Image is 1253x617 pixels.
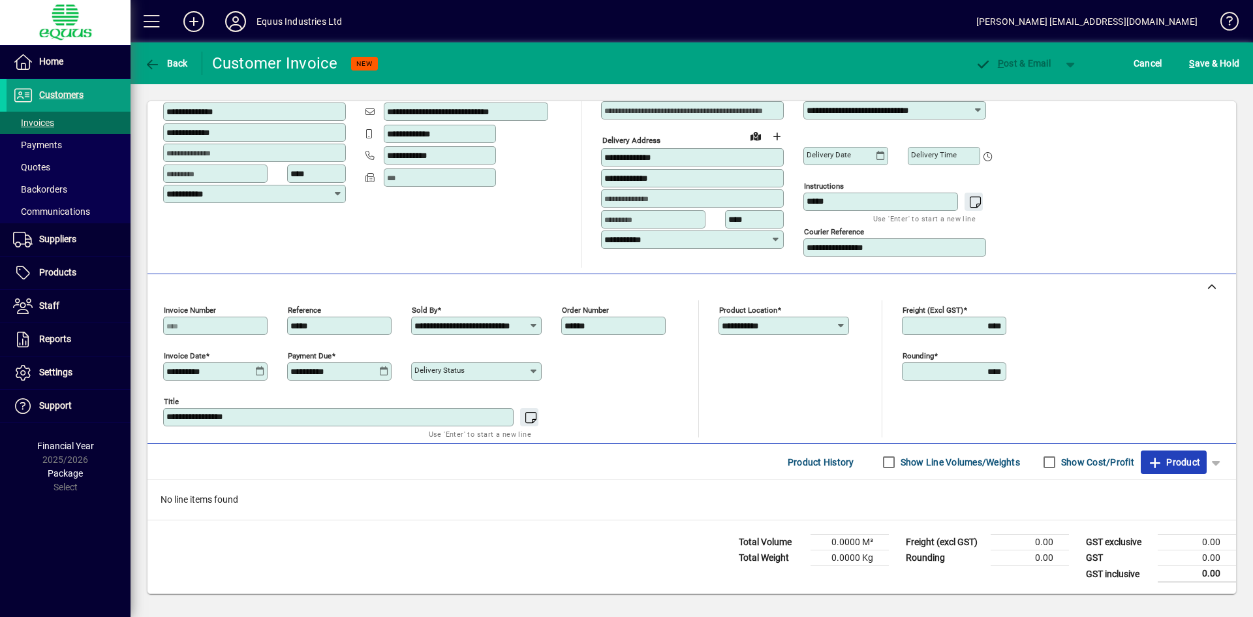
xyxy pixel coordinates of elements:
mat-label: Delivery date [807,150,851,159]
span: NEW [356,59,373,68]
span: Suppliers [39,234,76,244]
div: Equus Industries Ltd [256,11,343,32]
mat-label: Order number [562,306,609,315]
span: Customers [39,89,84,100]
mat-label: Invoice number [164,306,216,315]
a: Quotes [7,156,131,178]
a: Home [7,46,131,78]
button: Product [1141,451,1207,474]
button: Copy to Delivery address [328,80,349,101]
span: Home [39,56,63,67]
span: Invoices [13,118,54,128]
td: 0.00 [1158,566,1236,582]
button: Product History [782,451,859,474]
a: Invoices [7,112,131,134]
mat-label: Invoice date [164,351,206,360]
span: Product [1147,452,1200,473]
td: 0.0000 Kg [811,550,889,566]
mat-label: Instructions [804,182,844,191]
button: Cancel [1130,52,1166,75]
a: Communications [7,200,131,223]
a: Products [7,257,131,289]
span: Package [48,468,83,479]
span: Payments [13,140,62,150]
span: Cancel [1134,53,1162,74]
button: Back [141,52,191,75]
span: Back [144,58,188,69]
mat-label: Rounding [903,351,934,360]
td: 0.00 [1158,550,1236,566]
span: S [1189,58,1194,69]
div: No line items found [147,480,1236,520]
label: Show Line Volumes/Weights [898,456,1020,469]
a: Payments [7,134,131,156]
mat-hint: Use 'Enter' to start a new line [429,426,531,441]
label: Show Cost/Profit [1059,456,1134,469]
td: 0.00 [991,535,1069,550]
a: Knowledge Base [1211,3,1237,45]
mat-label: Delivery status [414,366,465,375]
a: Staff [7,290,131,323]
mat-hint: Use 'Enter' to start a new line [873,211,976,226]
span: ost & Email [975,58,1051,69]
a: Settings [7,356,131,389]
a: View on map [745,125,766,146]
span: P [998,58,1004,69]
div: Customer Invoice [212,53,338,74]
td: 0.00 [1158,535,1236,550]
span: Communications [13,206,90,217]
span: Products [39,267,76,277]
button: Save & Hold [1186,52,1243,75]
td: GST exclusive [1079,535,1158,550]
span: Backorders [13,184,67,195]
span: ave & Hold [1189,53,1239,74]
span: Reports [39,334,71,344]
td: GST [1079,550,1158,566]
td: Total Weight [732,550,811,566]
td: Freight (excl GST) [899,535,991,550]
td: Rounding [899,550,991,566]
mat-label: Courier Reference [804,227,864,236]
button: Choose address [766,126,787,147]
button: Add [173,10,215,33]
mat-label: Delivery time [911,150,957,159]
td: Total Volume [732,535,811,550]
span: Product History [788,452,854,473]
span: Settings [39,367,72,377]
a: Backorders [7,178,131,200]
mat-label: Freight (excl GST) [903,306,963,315]
mat-label: Title [164,397,179,406]
mat-label: Reference [288,306,321,315]
a: Suppliers [7,223,131,256]
mat-label: Sold by [412,306,437,315]
button: Profile [215,10,256,33]
app-page-header-button: Back [131,52,202,75]
span: Financial Year [37,441,94,451]
button: Post & Email [968,52,1057,75]
td: GST inclusive [1079,566,1158,582]
mat-label: Payment due [288,351,332,360]
td: 0.00 [991,550,1069,566]
a: Support [7,390,131,422]
mat-label: Product location [719,306,777,315]
a: Reports [7,323,131,356]
div: [PERSON_NAME] [EMAIL_ADDRESS][DOMAIN_NAME] [976,11,1198,32]
span: Staff [39,300,59,311]
td: 0.0000 M³ [811,535,889,550]
span: Quotes [13,162,50,172]
span: Support [39,400,72,411]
